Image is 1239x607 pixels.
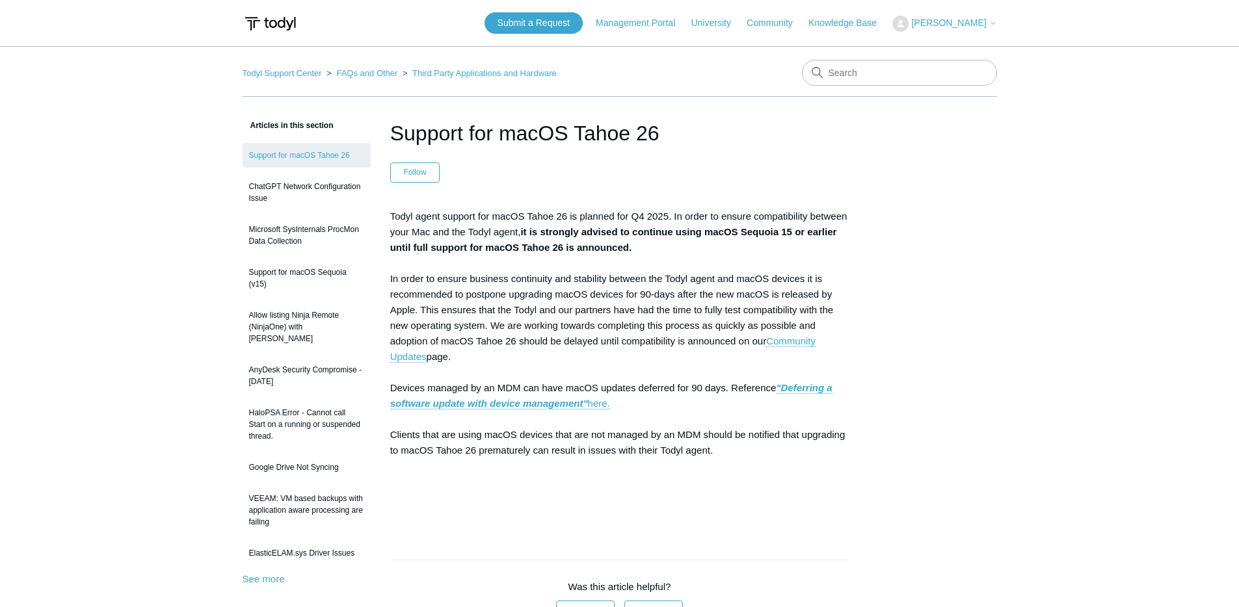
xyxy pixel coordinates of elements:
[243,143,371,168] a: Support for macOS Tahoe 26
[390,382,833,409] a: "Deferring a software update with device management"here.
[243,573,285,584] a: See more
[691,16,743,30] a: University
[390,118,849,149] h1: Support for macOS Tahoe 26
[243,68,325,78] li: Todyl Support Center
[568,581,671,592] span: Was this article helpful?
[390,382,833,409] strong: "Deferring a software update with device management"
[596,16,688,30] a: Management Portal
[747,16,806,30] a: Community
[243,12,298,36] img: Todyl Support Center Help Center home page
[243,68,322,78] a: Todyl Support Center
[412,68,557,78] a: Third Party Applications and Hardware
[390,226,837,253] strong: it is strongly advised to continue using macOS Sequoia 15 or earlier until full support for macOS...
[892,16,996,32] button: [PERSON_NAME]
[243,174,371,211] a: ChatGPT Network Configuration Issue
[243,260,371,296] a: Support for macOS Sequoia (v15)
[243,486,371,534] a: VEEAM: VM based backups with application aware processing are failing
[243,541,371,565] a: ElasticELAM.sys Driver Issues
[390,209,849,521] p: Todyl agent support for macOS Tahoe 26 is planned for Q4 2025. In order to ensure compatibility b...
[400,68,557,78] li: Third Party Applications and Hardware
[390,335,816,363] a: Community Updates
[802,60,997,86] input: Search
[485,12,583,34] a: Submit a Request
[336,68,397,78] a: FAQs and Other
[243,303,371,351] a: Allow listing Ninja Remote (NinjaOne) with [PERSON_NAME]
[808,16,890,30] a: Knowledge Base
[243,455,371,480] a: Google Drive Not Syncing
[243,357,371,394] a: AnyDesk Security Compromise - [DATE]
[911,18,986,28] span: [PERSON_NAME]
[243,121,334,130] span: Articles in this section
[243,217,371,253] a: Microsoft SysInternals ProcMon Data Collection
[243,400,371,448] a: HaloPSA Error - Cannot call Start on a running or suspended thread.
[390,162,440,182] button: Follow Article
[324,68,400,78] li: FAQs and Other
